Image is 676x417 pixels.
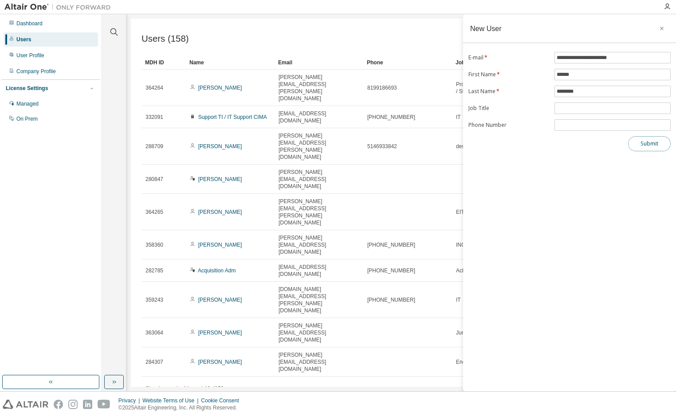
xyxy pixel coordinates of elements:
div: License Settings [6,85,48,92]
div: New User [470,25,502,32]
span: EIT [456,208,464,216]
img: instagram.svg [68,400,78,409]
label: Last Name [468,88,549,95]
span: [PHONE_NUMBER] [367,114,415,121]
div: Cookie Consent [201,397,244,404]
label: First Name [468,71,549,78]
img: youtube.svg [98,400,110,409]
span: Junior Engineering Professional [456,329,531,336]
div: Email [278,55,360,70]
span: Showing entries 1 through 10 of 158 [145,386,224,392]
a: [PERSON_NAME] [198,330,242,336]
span: [EMAIL_ADDRESS][DOMAIN_NAME] [279,110,359,124]
span: Users (158) [141,34,189,44]
span: [PERSON_NAME][EMAIL_ADDRESS][PERSON_NAME][DOMAIN_NAME] [279,74,359,102]
a: [PERSON_NAME] [198,85,242,91]
span: 8199186693 [367,84,397,91]
span: [PERSON_NAME][EMAIL_ADDRESS][PERSON_NAME][DOMAIN_NAME] [279,198,359,226]
a: [PERSON_NAME] [198,176,242,182]
div: Company Profile [16,68,56,75]
a: Support TI / IT Support CIMA [198,114,267,120]
a: [PERSON_NAME] [198,297,242,303]
div: MDH ID [145,55,182,70]
span: ING [456,241,465,248]
label: Phone Number [468,122,549,129]
a: Acquisition Adm [198,268,236,274]
span: 288709 [145,143,163,150]
a: [PERSON_NAME] [198,209,242,215]
span: [PHONE_NUMBER] [367,241,415,248]
div: Users [16,36,31,43]
div: Phone [367,55,448,70]
button: Submit [628,136,671,151]
span: [PERSON_NAME][EMAIL_ADDRESS][PERSON_NAME][DOMAIN_NAME] [279,132,359,161]
a: [PERSON_NAME] [198,359,242,365]
span: Professionnel junior en ingénierie / Structure [456,81,537,95]
span: 364265 [145,208,163,216]
span: IT [456,114,461,121]
span: 359243 [145,296,163,303]
span: [PHONE_NUMBER] [367,267,415,274]
label: Job Title [468,105,549,112]
div: User Profile [16,52,44,59]
span: 363064 [145,329,163,336]
span: Engineer [456,358,477,366]
div: On Prem [16,115,38,122]
label: E-mail [468,54,549,61]
a: [PERSON_NAME] [198,242,242,248]
div: Dashboard [16,20,43,27]
span: [PHONE_NUMBER] [367,296,415,303]
span: [PERSON_NAME][EMAIL_ADDRESS][DOMAIN_NAME] [279,351,359,373]
span: 280847 [145,176,163,183]
span: design / project engineer [456,143,514,150]
div: Website Terms of Use [142,397,201,404]
span: 284307 [145,358,163,366]
span: 5146933842 [367,143,397,150]
span: 364264 [145,84,163,91]
img: Altair One [4,3,115,12]
img: facebook.svg [54,400,63,409]
span: Achat [456,267,470,274]
span: [DOMAIN_NAME][EMAIL_ADDRESS][PERSON_NAME][DOMAIN_NAME] [279,286,359,314]
img: linkedin.svg [83,400,92,409]
span: [PERSON_NAME][EMAIL_ADDRESS][DOMAIN_NAME] [279,234,359,256]
span: 282785 [145,267,163,274]
span: 358360 [145,241,163,248]
span: IT [456,296,461,303]
div: Job Title [456,55,537,70]
p: © 2025 Altair Engineering, Inc. All Rights Reserved. [118,404,244,412]
div: Privacy [118,397,142,404]
img: altair_logo.svg [3,400,48,409]
span: 332091 [145,114,163,121]
a: [PERSON_NAME] [198,143,242,149]
span: [PERSON_NAME][EMAIL_ADDRESS][DOMAIN_NAME] [279,169,359,190]
span: [PERSON_NAME][EMAIL_ADDRESS][DOMAIN_NAME] [279,322,359,343]
span: [EMAIL_ADDRESS][DOMAIN_NAME] [279,264,359,278]
div: Name [189,55,271,70]
div: Managed [16,100,39,107]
